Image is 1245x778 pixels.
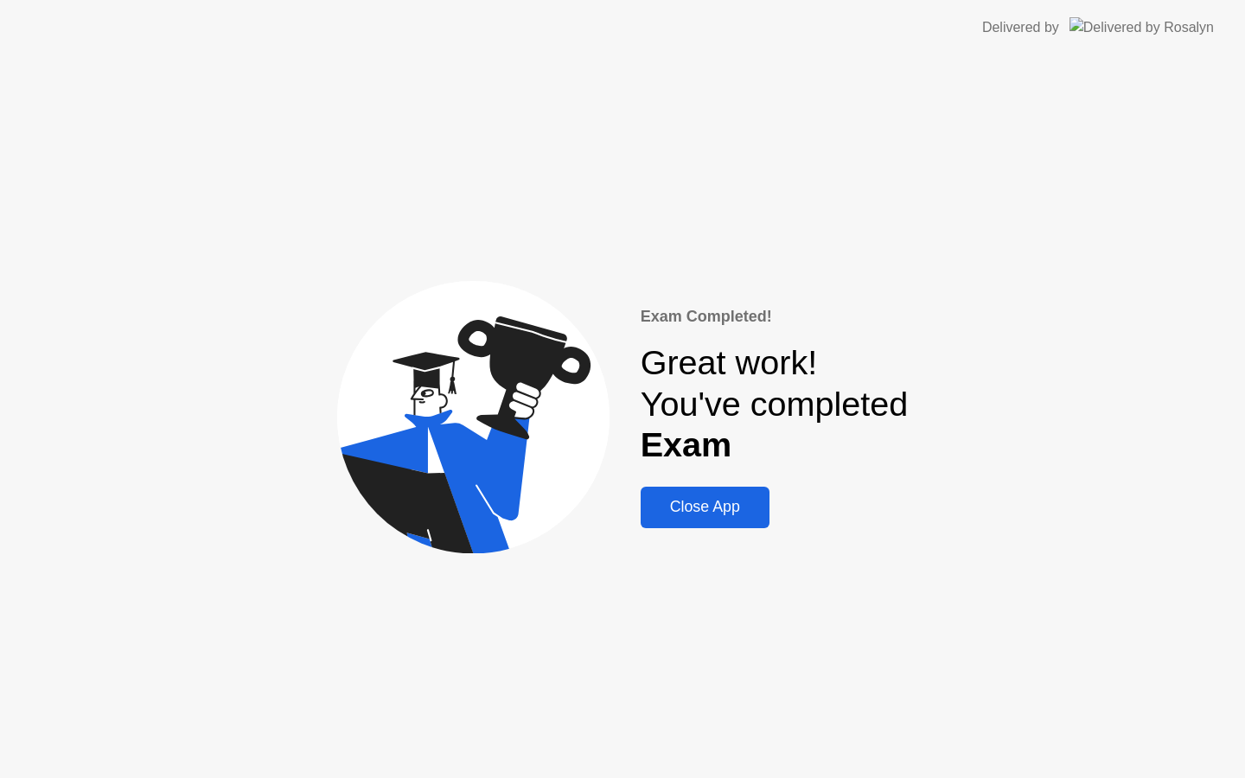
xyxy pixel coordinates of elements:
div: Great work! You've completed [641,342,909,466]
div: Exam Completed! [641,305,909,328]
img: Delivered by Rosalyn [1069,17,1214,37]
div: Delivered by [982,17,1059,38]
button: Close App [641,487,769,528]
b: Exam [641,425,732,463]
div: Close App [646,498,764,516]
